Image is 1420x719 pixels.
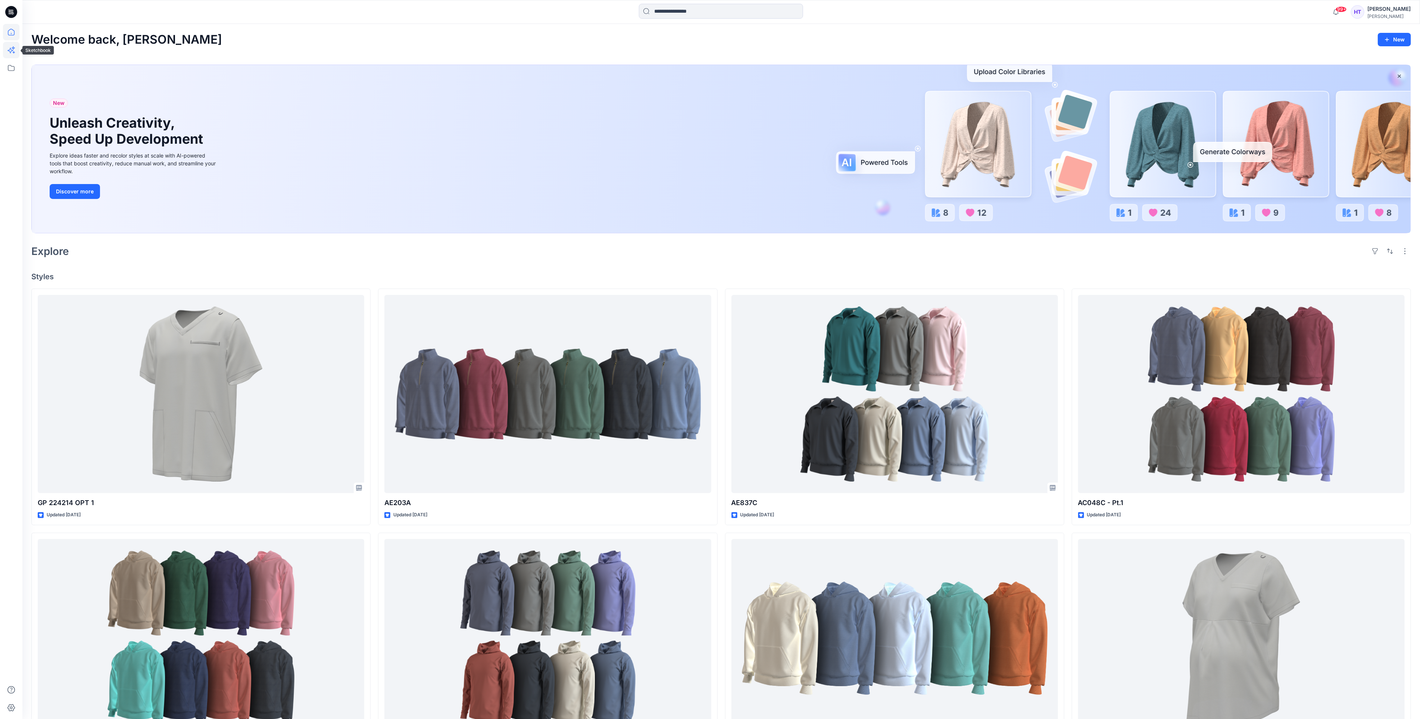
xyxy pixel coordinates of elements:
span: 99+ [1336,6,1347,12]
div: [PERSON_NAME] [1367,13,1411,19]
a: GP 224214 OPT 1 [38,295,364,494]
div: HT [1351,5,1364,19]
a: AE837C [731,295,1058,494]
p: GP 224214 OPT 1 [38,498,364,508]
div: [PERSON_NAME] [1367,4,1411,13]
a: Discover more [50,184,218,199]
h4: Styles [31,272,1411,281]
button: New [1378,33,1411,46]
a: AE203A [384,295,711,494]
button: Discover more [50,184,100,199]
h1: Unleash Creativity, Speed Up Development [50,115,206,147]
p: Updated [DATE] [393,511,427,519]
h2: Welcome back, [PERSON_NAME] [31,33,222,47]
p: AC048C - Pt.1 [1078,498,1405,508]
div: Explore ideas faster and recolor styles at scale with AI-powered tools that boost creativity, red... [50,152,218,175]
p: Updated [DATE] [1087,511,1121,519]
p: AE203A [384,498,711,508]
a: AC048C - Pt.1 [1078,295,1405,494]
span: New [53,99,65,108]
p: Updated [DATE] [740,511,774,519]
h2: Explore [31,245,69,257]
p: Updated [DATE] [47,511,81,519]
p: AE837C [731,498,1058,508]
